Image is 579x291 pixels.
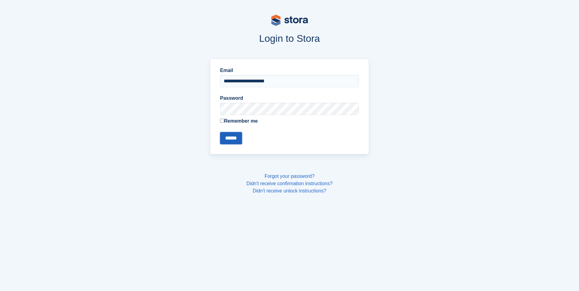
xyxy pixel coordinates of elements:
[271,15,308,26] img: stora-logo-53a41332b3708ae10de48c4981b4e9114cc0af31d8433b30ea865607fb682f29.svg
[220,67,359,74] label: Email
[220,95,359,102] label: Password
[220,117,359,125] label: Remember me
[220,119,224,123] input: Remember me
[94,33,486,44] h1: Login to Stora
[253,188,326,193] a: Didn't receive unlock instructions?
[265,174,315,179] a: Forgot your password?
[246,181,332,186] a: Didn't receive confirmation instructions?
